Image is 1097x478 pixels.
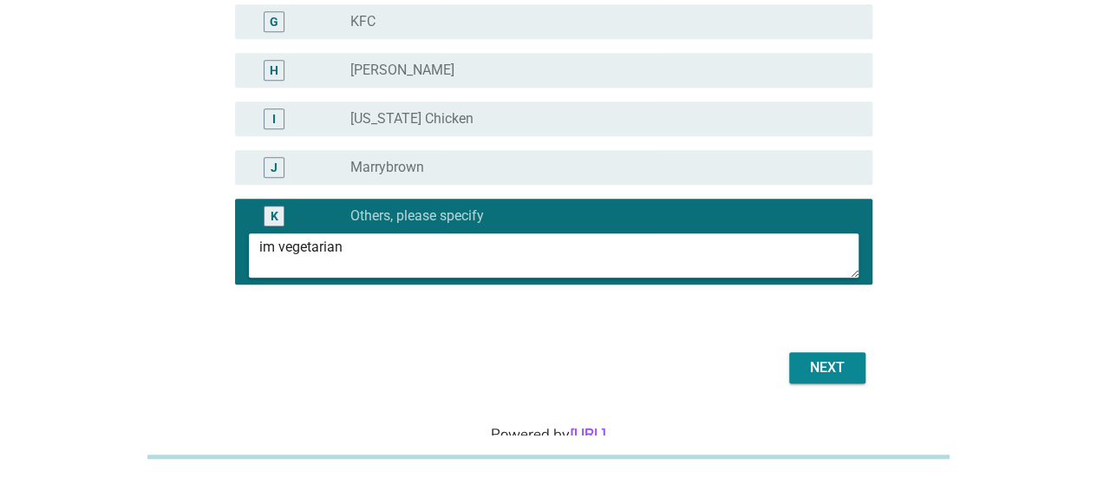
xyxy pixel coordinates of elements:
label: Others, please specify [350,207,484,225]
div: Powered by [21,423,1076,445]
label: [US_STATE] Chicken [350,110,473,128]
div: Next [803,357,852,378]
div: I [272,109,276,128]
div: J [271,158,278,176]
label: KFC [350,13,375,30]
label: [PERSON_NAME] [350,62,454,79]
label: Marrybrown [350,159,424,176]
div: K [271,206,278,225]
div: G [270,12,278,30]
div: H [270,61,278,79]
a: [URL] [570,424,606,444]
button: Next [789,352,865,383]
